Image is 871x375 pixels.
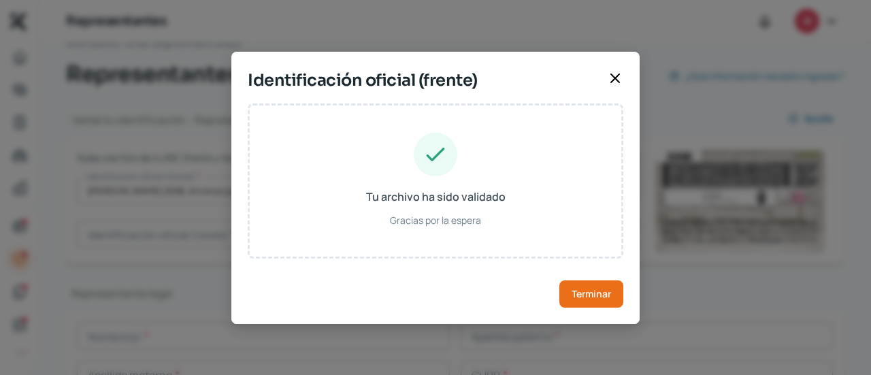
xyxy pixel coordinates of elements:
button: Terminar [559,280,623,308]
img: Tu archivo ha sido validado [414,133,457,176]
span: Tu archivo ha sido validado [366,187,506,207]
span: Terminar [572,289,611,299]
span: Gracias por la espera [390,212,481,229]
span: Identificación oficial (frente) [248,68,602,93]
